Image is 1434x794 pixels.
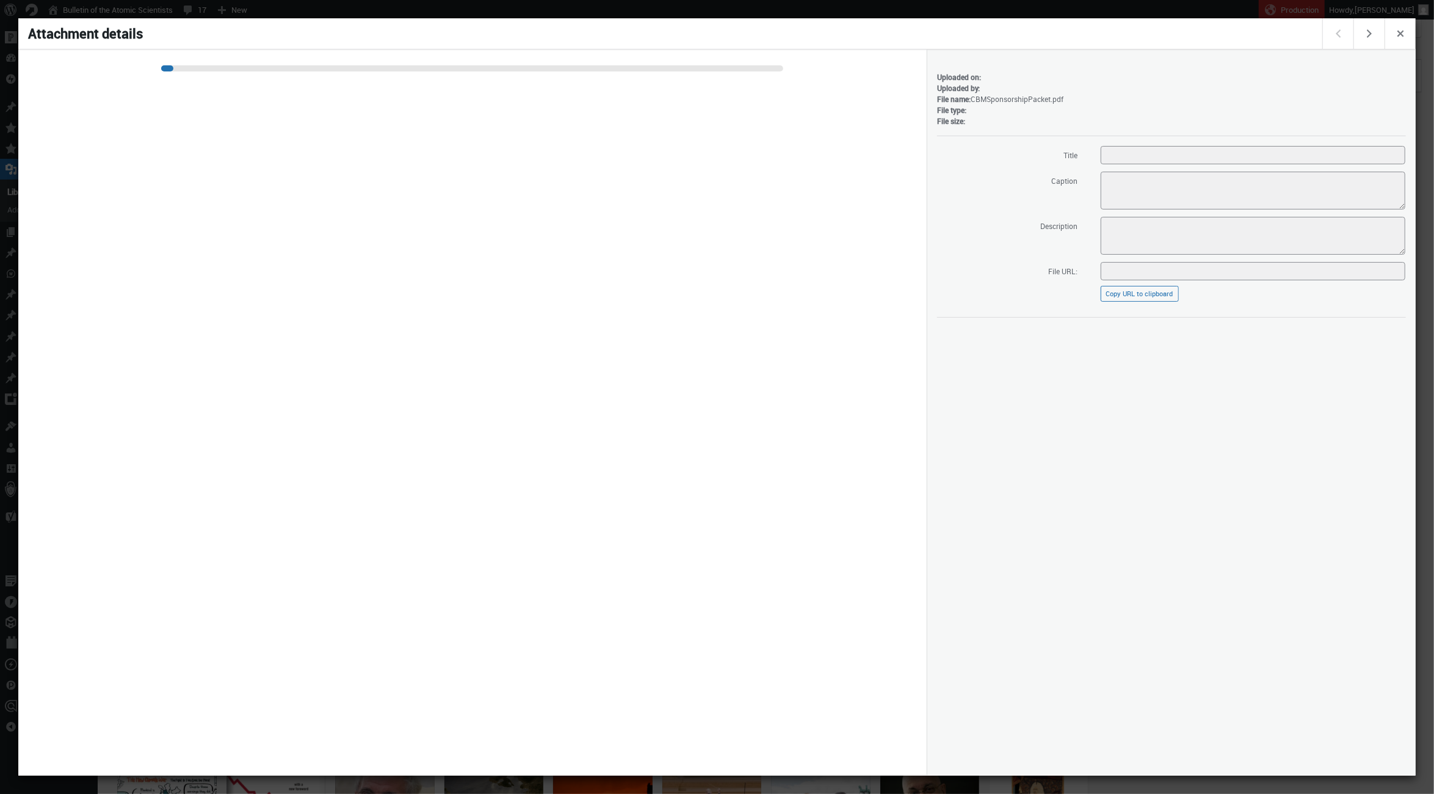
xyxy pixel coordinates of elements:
strong: File size: [937,116,965,126]
h1: Attachment details [18,18,1324,49]
label: Title [937,145,1077,164]
div: CBMSponsorshipPacket.pdf [937,93,1406,104]
label: File URL: [937,261,1077,280]
button: Copy URL to clipboard [1101,286,1179,302]
label: Description [937,216,1077,235]
label: Caption [937,171,1077,189]
strong: File name: [937,94,971,104]
strong: Uploaded by: [937,83,980,93]
strong: Uploaded on: [937,72,981,82]
strong: File type: [937,105,966,115]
